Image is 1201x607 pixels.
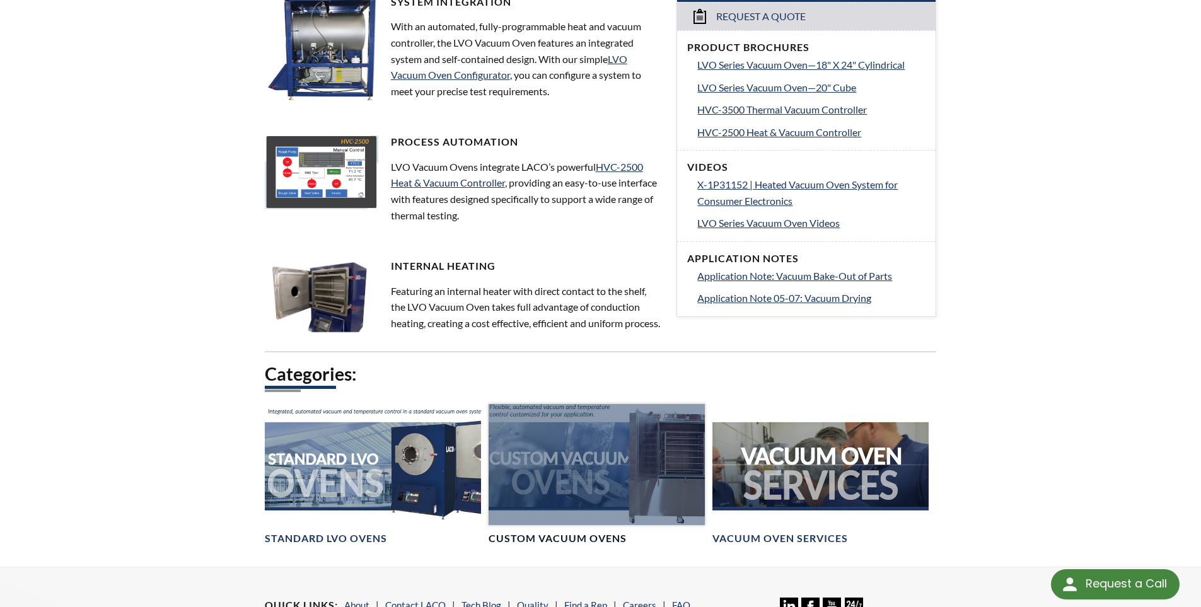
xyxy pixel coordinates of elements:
[265,283,662,332] p: Featuring an internal heater with direct contact to the shelf, the LVO Vacuum Oven takes full adv...
[265,136,391,209] img: LVO-2500.jpg
[697,215,925,231] a: LVO Series Vacuum Oven Videos
[697,81,856,93] span: LVO Series Vacuum Oven—20" Cube
[697,79,925,96] a: LVO Series Vacuum Oven—20" Cube
[687,252,925,265] h4: Application Notes
[697,268,925,284] a: Application Note: Vacuum Bake-Out of Parts
[265,532,387,545] h4: Standard LVO Ovens
[697,59,905,71] span: LVO Series Vacuum Oven—18" X 24" Cylindrical
[697,178,898,207] span: X-1P31152 | Heated Vacuum Oven System for Consumer Electronics
[697,292,871,304] span: Application Note 05-07: Vacuum Drying
[1060,574,1080,594] img: round button
[697,124,925,141] a: HVC-2500 Heat & Vacuum Controller
[687,41,925,54] h4: Product Brochures
[1086,569,1167,598] div: Request a Call
[712,404,929,546] a: Vacuum Oven Service headerVacuum Oven Services
[265,362,937,386] h2: Categories:
[265,260,662,273] h4: Internal Heating
[697,217,840,229] span: LVO Series Vacuum Oven Videos
[712,532,848,545] h4: Vacuum Oven Services
[697,103,867,115] span: HVC-3500 Thermal Vacuum Controller
[677,2,936,30] a: Request a Quote
[697,290,925,306] a: Application Note 05-07: Vacuum Drying
[697,176,925,209] a: X-1P31152 | Heated Vacuum Oven System for Consumer Electronics
[687,161,925,174] h4: Videos
[489,532,627,545] h4: Custom Vacuum Ovens
[265,159,662,223] p: LVO Vacuum Ovens integrate LACO’s powerful , providing an easy-to-use interface with features des...
[697,126,861,138] span: HVC-2500 Heat & Vacuum Controller
[1051,569,1180,599] div: Request a Call
[265,260,391,335] img: LVO-4-shelves.jpg
[697,270,892,282] span: Application Note: Vacuum Bake-Out of Parts
[697,57,925,73] a: LVO Series Vacuum Oven—18" X 24" Cylindrical
[265,404,481,546] a: Standard LVO Ovens headerStandard LVO Ovens
[697,101,925,118] a: HVC-3500 Thermal Vacuum Controller
[716,10,806,23] span: Request a Quote
[265,18,662,99] p: With an automated, fully-programmable heat and vacuum controller, the LVO Vacuum Oven features an...
[489,404,705,546] a: Custom Vacuum Ovens headerCustom Vacuum Ovens
[265,136,662,149] h4: Process Automation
